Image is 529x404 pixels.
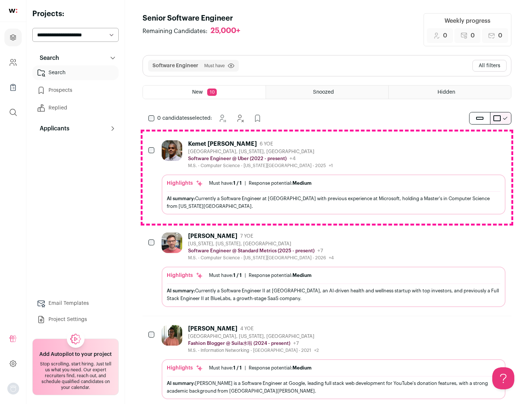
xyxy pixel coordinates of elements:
button: Hide [233,111,247,126]
div: [PERSON_NAME] [188,232,237,240]
button: Search [32,51,119,65]
span: +7 [293,341,299,346]
div: Weekly progress [445,17,490,25]
div: Highlights [167,364,203,372]
span: selected: [157,115,212,122]
a: Company Lists [4,79,22,96]
ul: | [209,273,312,278]
div: Highlights [167,272,203,279]
span: 1 / 1 [233,181,242,185]
div: Kemet [PERSON_NAME] [188,140,257,148]
a: Replied [32,101,119,115]
a: [PERSON_NAME] 4 YOE [GEOGRAPHIC_DATA], [US_STATE], [GEOGRAPHIC_DATA] Fashion Blogger @ Suila水啦 (2... [162,325,505,399]
p: Software Engineer @ Uber (2022 - present) [188,156,287,162]
ul: | [209,180,312,186]
div: [US_STATE], [US_STATE], [GEOGRAPHIC_DATA] [188,241,334,247]
span: Medium [292,181,312,185]
span: +1 [329,163,333,168]
a: Snoozed [266,86,388,99]
img: nopic.png [7,383,19,394]
div: M.S. - Information Networking - [GEOGRAPHIC_DATA] - 2021 [188,347,319,353]
div: [GEOGRAPHIC_DATA], [US_STATE], [GEOGRAPHIC_DATA] [188,333,319,339]
div: Currently a Software Engineer II at [GEOGRAPHIC_DATA], an AI-driven health and wellness startup w... [167,287,500,302]
span: +2 [314,348,319,353]
span: +4 [289,156,296,161]
a: Add Autopilot to your project Stop scrolling, start hiring. Just tell us what you need. Our exper... [32,339,119,395]
div: Must have: [209,180,242,186]
span: 0 candidates [157,116,190,121]
div: Highlights [167,180,203,187]
span: +4 [329,256,334,260]
h1: Senior Software Engineer [143,13,248,24]
h2: Add Autopilot to your project [39,351,112,358]
a: [PERSON_NAME] 7 YOE [US_STATE], [US_STATE], [GEOGRAPHIC_DATA] Software Engineer @ Standard Metric... [162,232,505,307]
a: Projects [4,29,22,46]
span: AI summary: [167,288,195,293]
div: Currently a Software Engineer at [GEOGRAPHIC_DATA] with previous experience at Microsoft, holding... [167,195,500,210]
button: Snooze [215,111,230,126]
div: M.S. - Computer Science - [US_STATE][GEOGRAPHIC_DATA] - 2026 [188,255,334,261]
ul: | [209,365,312,371]
div: Must have: [209,273,242,278]
img: 0fb184815f518ed3bcaf4f46c87e3bafcb34ea1ec747045ab451f3ffb05d485a [162,232,182,253]
div: Response potential: [249,180,312,186]
div: [PERSON_NAME] [188,325,237,332]
span: AI summary: [167,381,195,386]
span: 6 YOE [260,141,273,147]
iframe: Help Scout Beacon - Open [492,367,514,389]
div: Response potential: [249,273,312,278]
img: wellfound-shorthand-0d5821cbd27db2630d0214b213865d53afaa358527fdda9d0ea32b1df1b89c2c.svg [9,9,17,13]
p: Software Engineer @ Standard Metrics (2025 - present) [188,248,314,254]
div: [PERSON_NAME] is a Software Engineer at Google, leading full stack web development for YouTube's ... [167,379,500,395]
span: New [192,90,203,95]
h2: Projects: [32,9,119,19]
a: Hidden [389,86,511,99]
span: AI summary: [167,196,195,201]
a: Prospects [32,83,119,98]
img: 1d26598260d5d9f7a69202d59cf331847448e6cffe37083edaed4f8fc8795bfe [162,140,182,161]
button: Applicants [32,121,119,136]
a: Search [32,65,119,80]
button: Add to Prospects [250,111,265,126]
span: Snoozed [313,90,334,95]
span: Hidden [438,90,455,95]
span: 0 [498,31,502,40]
span: 0 [443,31,447,40]
span: Must have [204,63,225,69]
img: 322c244f3187aa81024ea13e08450523775794405435f85740c15dbe0cd0baab.jpg [162,325,182,346]
div: [GEOGRAPHIC_DATA], [US_STATE], [GEOGRAPHIC_DATA] [188,149,333,155]
span: 0 [471,31,475,40]
span: 1 / 1 [233,365,242,370]
span: Remaining Candidates: [143,27,208,36]
button: All filters [472,60,507,72]
span: Medium [292,273,312,278]
div: Stop scrolling, start hiring. Just tell us what you need. Our expert recruiters find, reach out, ... [37,361,114,390]
a: Company and ATS Settings [4,54,22,71]
span: Medium [292,365,312,370]
span: 1 / 1 [233,273,242,278]
p: Fashion Blogger @ Suila水啦 (2024 - present) [188,340,290,346]
p: Applicants [35,124,69,133]
p: Search [35,54,59,62]
a: Email Templates [32,296,119,311]
div: Response potential: [249,365,312,371]
button: Open dropdown [7,383,19,394]
span: 10 [207,89,217,96]
a: Project Settings [32,312,119,327]
div: Must have: [209,365,242,371]
a: Kemet [PERSON_NAME] 6 YOE [GEOGRAPHIC_DATA], [US_STATE], [GEOGRAPHIC_DATA] Software Engineer @ Ub... [162,140,505,214]
div: M.S. - Computer Science - [US_STATE][GEOGRAPHIC_DATA] - 2025 [188,163,333,169]
span: +7 [317,248,323,253]
div: 25,000+ [210,26,240,36]
span: 7 YOE [240,233,253,239]
span: 4 YOE [240,326,253,332]
button: Software Engineer [152,62,198,69]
